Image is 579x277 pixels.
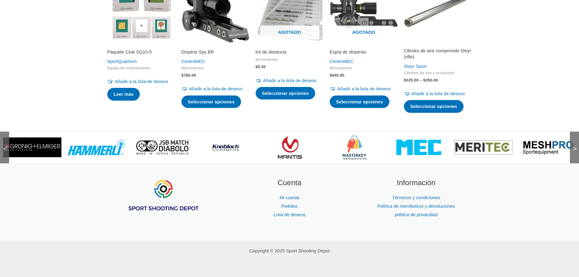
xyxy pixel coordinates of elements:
font: 325.00 [406,78,419,82]
font: Cilindro de aire comprimido Steyr (rifle) [404,48,471,59]
nav: Cuenta [234,193,345,219]
a: Añadir a la lista de deseos [107,77,168,86]
font: 645.95 [332,73,344,78]
a: Kit de distancia [256,49,324,57]
a: Seleccione opciones para “Diopter Spy BR” [181,95,241,108]
a: Dioptría Spy BR [181,49,250,57]
font: $ [181,73,184,78]
a: Más información sobre el «Paquete Club SQ10-5» [107,88,140,101]
aside: Widget de pie de página 1 [107,177,219,227]
font: 780.00 [184,73,196,78]
font: Seleccionar opciones [410,104,457,109]
font: Añadir a la lista de deseos [263,78,317,83]
a: MEC [343,59,353,64]
font: Añadir a la lista de deseos [337,86,391,91]
a: política de privacidad [395,212,438,217]
a: Steyr Sport [404,64,427,69]
font: $ [423,78,426,82]
a: Centro [181,59,195,64]
font: Kit de distancia [256,49,287,54]
font: Añadir a la lista de deseos [115,79,168,84]
aside: Widget de pie de página 2 [234,177,345,219]
a: Mi cuenta [280,195,299,200]
font: $ [330,73,332,78]
font: 5.00 [258,64,266,69]
a: Seleccione las opciones para el “Kit de Distancia” [256,87,315,100]
font: > [573,145,577,153]
font: Información [397,178,436,187]
font: Leer más [114,92,134,97]
font: Agotado [278,29,301,35]
font: Dioptría Spy BR [181,49,214,54]
a: Añadir a la lista de deseos [330,85,391,93]
aside: Widget de pie de página 3 [360,177,472,219]
a: Añadir a la lista de deseos [256,76,317,85]
a: Espía de dioptrías [330,49,398,57]
font: Seleccionar opciones [336,99,383,104]
a: Términos y condiciones [392,195,440,200]
a: Política de reembolsos y devoluciones [377,203,455,209]
a: Añadir a la lista de deseos [181,85,243,93]
font: Añadir a la lista de deseos [189,86,243,91]
a: Añadir a la lista de deseos [404,89,465,98]
font: Espía de dioptrías [330,49,367,54]
a: Seleccione opciones para “Cilindro de aire comprimido Steyr (rifle)” [404,100,464,113]
font: Monumentos [256,57,278,62]
nav: Información [360,193,472,219]
font: Monumentos [330,66,352,70]
a: Seleccione las opciones para “Diopter Spy” [330,95,389,108]
font: Copyright © 2025 Sport Shooting Depot [249,248,330,253]
font: Equipo de entrenamiento [107,66,150,70]
font: Agotado [352,29,375,35]
a: Centro [330,59,343,64]
font: – [420,78,422,82]
a: Pedidos [281,203,298,209]
font: $ [404,78,406,82]
font: Cilindros de aire y accesorios [404,71,455,75]
a: Paquete Club SQ10-5 [107,49,175,57]
font: Monumentos [181,66,204,70]
font: 350.00 [426,78,438,82]
font: < [3,145,7,153]
font: Paquete Club SQ10-5 [107,49,152,54]
a: MEC [195,59,205,64]
font: Añadir a la lista de deseos [412,91,465,96]
font: Seleccionar opciones [262,91,309,96]
font: Seleccionar opciones [188,99,235,104]
a: Cilindro de aire comprimido Steyr (rifle) [404,48,472,62]
font: $ [256,64,258,69]
a: SportQuantum [107,59,137,64]
font: Cuenta [277,178,302,187]
a: Lista de deseos [274,212,305,217]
